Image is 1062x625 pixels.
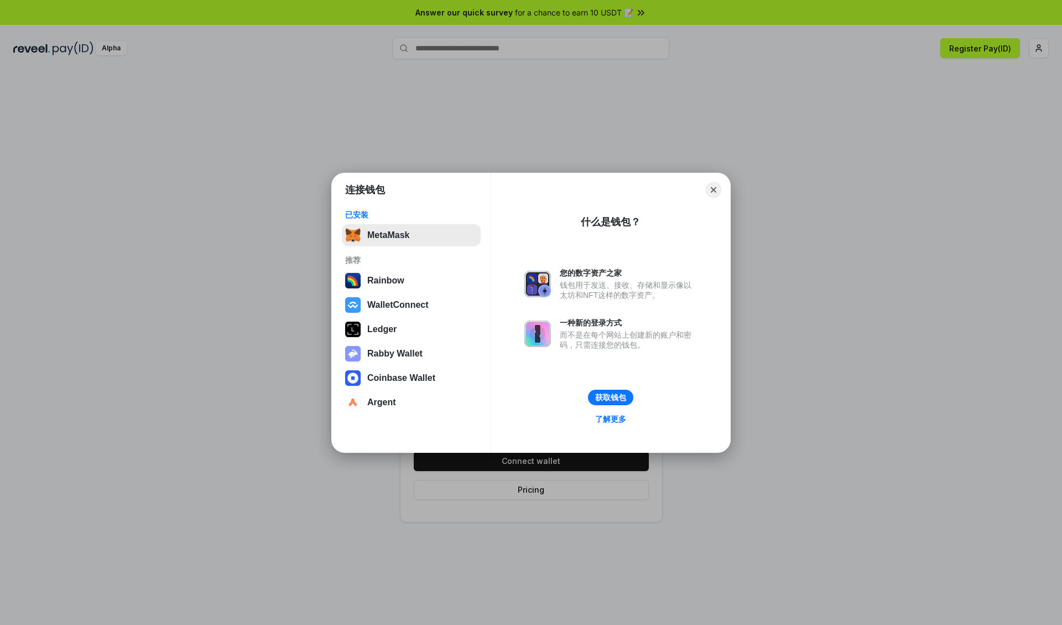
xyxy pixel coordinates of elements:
[524,271,551,297] img: svg+xml,%3Csvg%20xmlns%3D%22http%3A%2F%2Fwww.w3.org%2F2000%2Fsvg%22%20fill%3D%22none%22%20viewBox...
[367,397,396,407] div: Argent
[367,349,423,359] div: Rabby Wallet
[588,390,633,405] button: 获取钱包
[345,273,361,288] img: svg+xml,%3Csvg%20width%3D%22120%22%20height%3D%22120%22%20viewBox%3D%220%200%20120%20120%22%20fil...
[560,280,697,300] div: 钱包用于发送、接收、存储和显示像以太坊和NFT这样的数字资产。
[342,224,481,246] button: MetaMask
[345,322,361,337] img: svg+xml,%3Csvg%20xmlns%3D%22http%3A%2F%2Fwww.w3.org%2F2000%2Fsvg%22%20width%3D%2228%22%20height%3...
[595,392,626,402] div: 获取钱包
[342,343,481,365] button: Rabby Wallet
[560,268,697,278] div: 您的数字资产之家
[345,297,361,313] img: svg+xml,%3Csvg%20width%3D%2228%22%20height%3D%2228%22%20viewBox%3D%220%200%2028%2028%22%20fill%3D...
[524,321,551,347] img: svg+xml,%3Csvg%20xmlns%3D%22http%3A%2F%2Fwww.w3.org%2F2000%2Fsvg%22%20fill%3D%22none%22%20viewBox...
[367,324,397,334] div: Ledger
[581,215,641,229] div: 什么是钱包？
[345,370,361,386] img: svg+xml,%3Csvg%20width%3D%2228%22%20height%3D%2228%22%20viewBox%3D%220%200%2028%2028%22%20fill%3D...
[706,182,721,198] button: Close
[345,210,477,220] div: 已安装
[589,412,633,426] a: 了解更多
[367,276,404,286] div: Rainbow
[367,373,435,383] div: Coinbase Wallet
[342,391,481,414] button: Argent
[342,270,481,292] button: Rainbow
[345,255,477,265] div: 推荐
[342,318,481,340] button: Ledger
[560,330,697,350] div: 而不是在每个网站上创建新的账户和密码，只需连接您的钱包。
[342,294,481,316] button: WalletConnect
[342,367,481,389] button: Coinbase Wallet
[345,346,361,361] img: svg+xml,%3Csvg%20xmlns%3D%22http%3A%2F%2Fwww.w3.org%2F2000%2Fsvg%22%20fill%3D%22none%22%20viewBox...
[595,414,626,424] div: 了解更多
[345,395,361,410] img: svg+xml,%3Csvg%20width%3D%2228%22%20height%3D%2228%22%20viewBox%3D%220%200%2028%2028%22%20fill%3D...
[345,183,385,197] h1: 连接钱包
[367,230,409,240] div: MetaMask
[367,300,429,310] div: WalletConnect
[345,228,361,243] img: svg+xml,%3Csvg%20fill%3D%22none%22%20height%3D%2233%22%20viewBox%3D%220%200%2035%2033%22%20width%...
[560,318,697,328] div: 一种新的登录方式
